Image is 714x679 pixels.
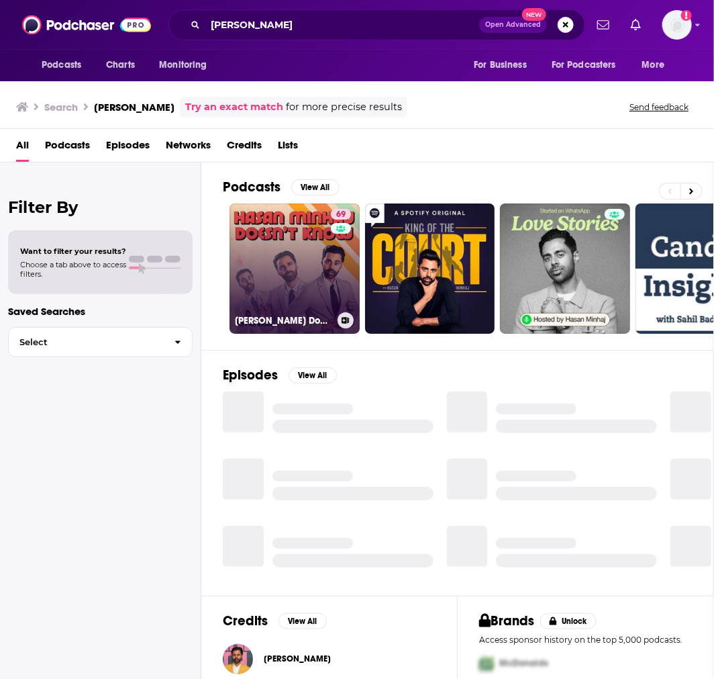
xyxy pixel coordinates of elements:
[474,650,499,678] img: First Pro Logo
[20,246,126,256] span: Want to filter your results?
[185,99,283,115] a: Try an exact match
[662,10,692,40] span: Logged in as hmill
[223,367,278,383] h2: Episodes
[662,10,692,40] button: Show profile menu
[44,101,78,114] h3: Search
[522,8,546,21] span: New
[289,367,337,383] button: View All
[474,56,527,75] span: For Business
[16,134,29,162] a: All
[8,305,193,318] p: Saved Searches
[331,209,351,220] a: 69
[223,613,268,629] h2: Credits
[168,9,585,40] div: Search podcasts, credits, & more...
[235,315,332,326] h3: [PERSON_NAME] Doesn't Know
[150,52,224,78] button: open menu
[499,658,548,670] span: McDonalds
[223,613,327,629] a: CreditsView All
[32,52,99,78] button: open menu
[336,208,346,222] span: 69
[479,635,692,645] p: Access sponsor history on the top 5,000 podcasts.
[264,653,331,664] a: Hasan Minhaj
[592,13,615,36] a: Show notifications dropdown
[291,179,340,195] button: View All
[662,10,692,40] img: User Profile
[106,56,135,75] span: Charts
[22,12,151,38] img: Podchaser - Follow, Share and Rate Podcasts
[205,14,479,36] input: Search podcasts, credits, & more...
[479,17,547,33] button: Open AdvancedNew
[166,134,211,162] a: Networks
[8,327,193,357] button: Select
[97,52,143,78] a: Charts
[223,644,253,674] img: Hasan Minhaj
[223,367,337,383] a: EpisodesView All
[540,613,597,629] button: Unlock
[633,52,682,78] button: open menu
[159,56,207,75] span: Monitoring
[543,52,635,78] button: open menu
[264,653,331,664] span: [PERSON_NAME]
[94,101,174,114] h3: [PERSON_NAME]
[552,56,616,75] span: For Podcasters
[229,203,360,334] a: 69[PERSON_NAME] Doesn't Know
[485,21,541,28] span: Open Advanced
[20,260,126,279] span: Choose a tab above to access filters.
[9,338,164,347] span: Select
[45,134,90,162] a: Podcasts
[625,101,693,113] button: Send feedback
[42,56,81,75] span: Podcasts
[223,179,340,195] a: PodcastsView All
[227,134,262,162] a: Credits
[223,179,280,195] h2: Podcasts
[278,134,298,162] a: Lists
[625,13,646,36] a: Show notifications dropdown
[464,52,544,78] button: open menu
[106,134,150,162] a: Episodes
[479,613,535,629] h2: Brands
[681,10,692,21] svg: Add a profile image
[642,56,665,75] span: More
[8,197,193,217] h2: Filter By
[286,99,402,115] span: for more precise results
[278,613,327,629] button: View All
